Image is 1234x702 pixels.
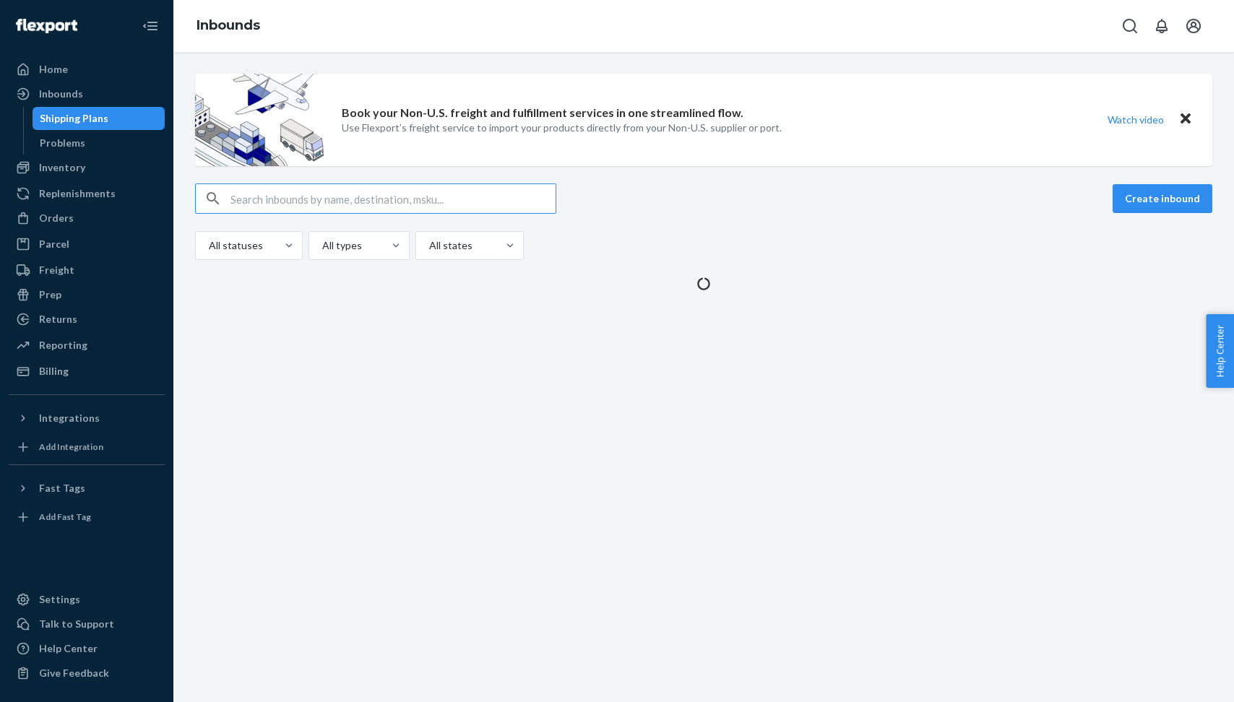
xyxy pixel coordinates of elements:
[9,82,165,105] a: Inbounds
[39,312,77,326] div: Returns
[342,105,743,121] p: Book your Non-U.S. freight and fulfillment services in one streamlined flow.
[39,338,87,352] div: Reporting
[39,411,100,425] div: Integrations
[9,506,165,529] a: Add Fast Tag
[9,308,165,331] a: Returns
[39,87,83,101] div: Inbounds
[1179,12,1208,40] button: Open account menu
[39,592,80,607] div: Settings
[1098,109,1173,130] button: Watch video
[9,182,165,205] a: Replenishments
[342,121,782,135] p: Use Flexport’s freight service to import your products directly from your Non-U.S. supplier or port.
[39,511,91,523] div: Add Fast Tag
[33,107,165,130] a: Shipping Plans
[9,407,165,430] button: Integrations
[9,283,165,306] a: Prep
[39,666,109,680] div: Give Feedback
[39,62,68,77] div: Home
[9,259,165,282] a: Freight
[39,211,74,225] div: Orders
[39,364,69,378] div: Billing
[9,334,165,357] a: Reporting
[39,441,103,453] div: Add Integration
[39,641,98,656] div: Help Center
[1176,109,1195,130] button: Close
[9,612,165,636] a: Talk to Support
[9,435,165,459] a: Add Integration
[39,287,61,302] div: Prep
[16,19,77,33] img: Flexport logo
[39,263,74,277] div: Freight
[9,637,165,660] a: Help Center
[40,136,85,150] div: Problems
[185,5,272,47] ol: breadcrumbs
[39,237,69,251] div: Parcel
[1147,12,1176,40] button: Open notifications
[9,207,165,230] a: Orders
[9,156,165,179] a: Inventory
[40,111,108,126] div: Shipping Plans
[1116,12,1144,40] button: Open Search Box
[136,12,165,40] button: Close Navigation
[39,617,114,631] div: Talk to Support
[1113,184,1212,213] button: Create inbound
[33,131,165,155] a: Problems
[9,58,165,81] a: Home
[230,184,556,213] input: Search inbounds by name, destination, msku...
[39,160,85,175] div: Inventory
[9,662,165,685] button: Give Feedback
[207,238,209,253] input: All statuses
[9,477,165,500] button: Fast Tags
[321,238,322,253] input: All types
[9,360,165,383] a: Billing
[197,17,260,33] a: Inbounds
[39,186,116,201] div: Replenishments
[9,588,165,611] a: Settings
[9,233,165,256] a: Parcel
[428,238,429,253] input: All states
[39,481,85,495] div: Fast Tags
[1206,314,1234,388] button: Help Center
